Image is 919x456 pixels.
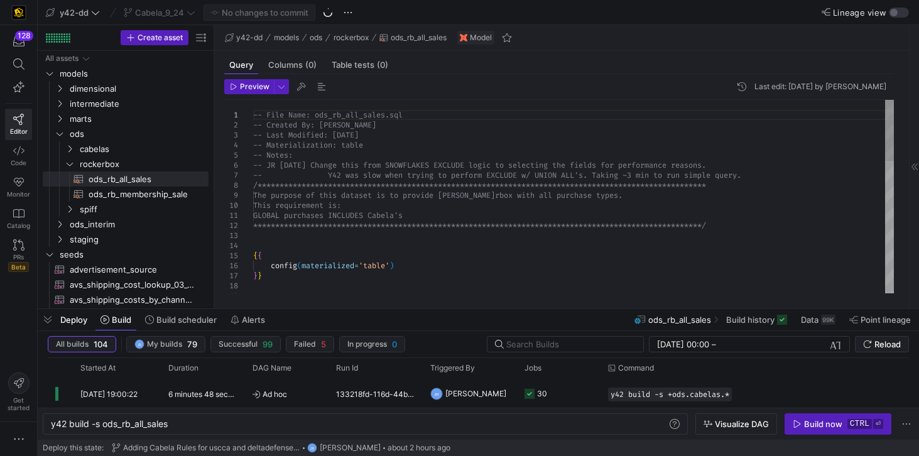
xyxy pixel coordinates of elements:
div: Press SPACE to select this row. [43,96,209,111]
span: Table tests [332,61,388,69]
a: Editor [5,109,32,140]
div: Last edit: [DATE] by [PERSON_NAME] [754,82,886,91]
span: Build [112,315,131,325]
span: = [354,261,359,271]
kbd: ⏎ [873,419,883,429]
span: models [60,67,207,81]
span: All builds [56,340,89,349]
a: Catalog [5,203,32,234]
span: Deploy [60,315,87,325]
span: y42 build -s +ods.cabelas.* [611,390,729,399]
a: avs_shipping_cost_lookup_03_15_24​​​​​​ [43,277,209,292]
span: } [258,271,262,281]
span: spiff [80,202,207,217]
span: Build scheduler [156,315,217,325]
span: } [253,271,258,281]
span: advertisement_source​​​​​​ [70,263,194,277]
span: Duration [168,364,198,372]
span: The purpose of this dataset is to provide [PERSON_NAME] [253,190,495,200]
div: 1 [224,110,238,120]
span: avs_shipping_cost_lookup_03_15_24​​​​​​ [70,278,194,292]
span: marts [70,112,207,126]
span: Triggered By [430,364,475,372]
span: rockerbox [334,33,369,42]
span: Point lineage [861,315,911,325]
button: y42-dd [43,4,103,21]
span: cabelas [80,142,207,156]
span: Ad hoc [253,379,321,409]
span: -- Created By: [PERSON_NAME] [253,120,376,130]
span: Started At [80,364,116,372]
span: Run Id [336,364,358,372]
span: Reload [874,339,901,349]
span: seeds [60,247,207,262]
img: undefined [460,34,467,41]
span: Create asset [138,33,183,42]
span: y42 build -s ods_rb_all_sales [51,418,168,429]
span: rm EXCLUDE w/ UNION ALL's. Taking ~3 min to run si [473,170,693,180]
span: rbox with all purchase types. [495,190,623,200]
button: Build scheduler [139,309,222,330]
span: Lineage view [833,8,886,18]
input: End datetime [719,339,801,349]
span: 0 [392,339,397,349]
button: Point lineage [844,309,916,330]
div: 6 [224,160,238,170]
div: All assets [45,54,79,63]
span: ods_rb_all_sales [391,33,447,42]
button: y42-dd [222,30,266,45]
span: This requirement is: [253,200,341,210]
button: models [271,30,302,45]
div: 30 [537,379,547,408]
div: 18 [224,281,238,291]
span: Catalog [7,222,30,229]
button: Reload [855,336,909,352]
span: [PERSON_NAME] [320,443,381,452]
div: 12 [224,220,238,231]
div: 2 [224,120,238,130]
span: Command [618,364,654,372]
span: -- File Name: ods_rb_all_sales.sql [253,110,403,120]
div: 3 [224,130,238,140]
input: Start datetime [657,339,709,349]
span: (0) [377,61,388,69]
span: mple query. [693,170,741,180]
div: 128 [15,31,33,41]
y42-duration: 6 minutes 48 seconds [168,389,245,399]
button: Data99K [795,309,841,330]
div: Press SPACE to select this row. [43,111,209,126]
span: y42-dd [236,33,263,42]
button: Failed5 [286,336,334,352]
button: 128 [5,30,32,53]
button: Build history [721,309,793,330]
div: Press SPACE to select this row. [43,126,209,141]
div: Press SPACE to select this row. [43,66,209,81]
span: Alerts [242,315,265,325]
div: Press SPACE to select this row. [43,187,209,202]
button: Create asset [121,30,188,45]
div: Press SPACE to select this row. [43,156,209,171]
span: Columns [268,61,317,69]
div: Press SPACE to select this row. [43,81,209,96]
span: 79 [187,339,197,349]
span: ( [297,261,302,271]
span: PRs [13,253,24,261]
img: https://storage.googleapis.com/y42-prod-data-exchange/images/uAsz27BndGEK0hZWDFeOjoxA7jCwgK9jE472... [13,6,25,19]
input: Search Builds [506,339,633,349]
button: Successful99 [210,336,281,352]
a: ods_rb_all_sales​​​​​​​​​​ [43,171,209,187]
span: ods_rb_all_sales​​​​​​​​​​ [89,172,194,187]
button: Visualize DAG [695,413,777,435]
div: Press SPACE to select this row. [43,247,209,262]
div: 14 [224,241,238,251]
span: Data [801,315,818,325]
div: Press SPACE to select this row. [43,262,209,277]
a: https://storage.googleapis.com/y42-prod-data-exchange/images/uAsz27BndGEK0hZWDFeOjoxA7jCwgK9jE472... [5,2,32,23]
div: 8 [224,180,238,190]
span: Build history [726,315,775,325]
button: Build nowctrl⏎ [785,413,891,435]
span: materialized [302,261,354,271]
div: 16 [224,261,238,271]
span: Visualize DAG [715,419,769,429]
span: { [253,251,258,261]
